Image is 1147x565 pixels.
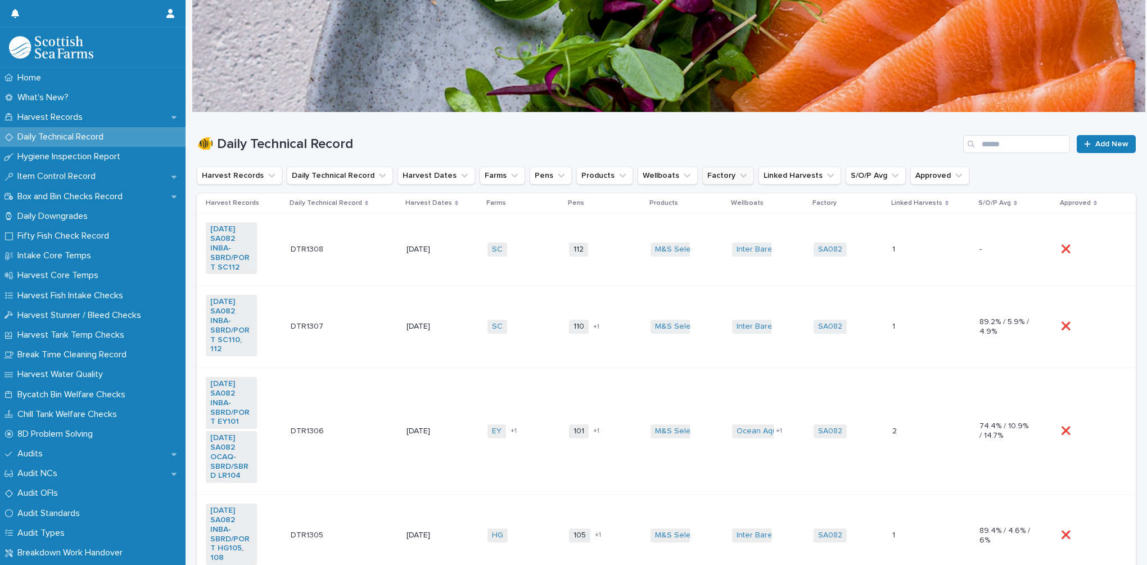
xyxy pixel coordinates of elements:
[291,424,326,436] p: DTR1306
[13,369,112,380] p: Harvest Water Quality
[737,245,783,254] a: Inter Barents
[13,468,66,479] p: Audit NCs
[1061,424,1073,436] p: ❌
[486,197,506,209] p: Farms
[568,197,584,209] p: Pens
[13,409,126,420] p: Chill Tank Welfare Checks
[818,427,842,436] a: SA082
[655,245,697,254] a: M&S Select
[291,528,326,540] p: DTR1305
[963,135,1070,153] input: Search
[979,245,1031,254] p: -
[287,167,393,185] button: Daily Technical Record
[737,322,783,331] a: Inter Barents
[595,532,601,539] span: + 1
[13,171,105,182] p: Item Control Record
[13,389,134,400] p: Bycatch Bin Welfare Checks
[569,424,589,438] span: 101
[210,506,252,563] a: [DATE] SA082 INBA-SBRD/PORT HG105, 108
[291,320,326,331] p: DTR1307
[818,322,842,331] a: SA082
[655,531,697,540] a: M&S Select
[737,531,783,540] a: Inter Barents
[13,73,50,83] p: Home
[197,167,282,185] button: Harvest Records
[891,197,942,209] p: Linked Harvests
[846,167,906,185] button: S/O/P Avg
[13,349,136,360] p: Break Time Cleaning Record
[892,320,897,331] p: 1
[638,167,698,185] button: Wellboats
[649,197,678,209] p: Products
[593,324,599,330] span: + 1
[593,428,599,434] span: + 1
[206,197,259,209] p: Harvest Records
[13,112,92,123] p: Harvest Records
[979,421,1031,441] p: 74.4% / 10.9% / 14.7%
[576,167,633,185] button: Products
[13,488,67,499] p: Audit OFIs
[13,330,133,340] p: Harvest Tank Temp Checks
[818,245,842,254] a: SA082
[979,526,1031,545] p: 89.4% / 4.6% / 6%
[210,225,252,272] a: [DATE] SA082 INBA-SBRD/PORT SC112
[511,428,517,434] span: + 1
[13,508,89,519] p: Audit Standards
[1061,320,1073,331] p: ❌
[398,167,475,185] button: Harvest Dates
[737,427,785,436] a: Ocean Aquila
[1095,140,1128,148] span: Add New
[1061,528,1073,540] p: ❌
[13,449,52,459] p: Audits
[13,132,112,142] p: Daily Technical Record
[1077,135,1136,153] a: Add New
[291,243,326,254] p: DTR1308
[892,243,897,254] p: 1
[892,528,897,540] p: 1
[407,427,458,436] p: [DATE]
[731,197,764,209] p: Wellboats
[290,197,362,209] p: Daily Technical Record
[818,531,842,540] a: SA082
[910,167,969,185] button: Approved
[407,245,458,254] p: [DATE]
[569,243,588,257] span: 112
[197,136,959,153] h1: 🐠 Daily Technical Record
[9,36,93,59] img: mMrefqRFQpe26GRNOUkG
[13,548,132,558] p: Breakdown Work Handover
[1060,197,1091,209] p: Approved
[197,213,1136,286] tr: [DATE] SA082 INBA-SBRD/PORT SC112 DTR1308DTR1308 [DATE]SC 112M&S Select Inter Barents SA082 11 -❌❌
[13,92,78,103] p: What's New?
[13,429,102,440] p: 8D Problem Solving
[210,297,252,354] a: [DATE] SA082 INBA-SBRD/PORT SC110, 112
[978,197,1011,209] p: S/O/P Avg
[492,427,502,436] a: EY
[210,433,252,481] a: [DATE] SA082 OCAQ-SBRD/SBRD LR104
[13,310,150,321] p: Harvest Stunner / Bleed Checks
[480,167,525,185] button: Farms
[776,428,782,434] span: + 1
[758,167,841,185] button: Linked Harvests
[702,167,754,185] button: Factory
[407,531,458,540] p: [DATE]
[13,151,129,162] p: Hygiene Inspection Report
[530,167,572,185] button: Pens
[979,317,1031,337] p: 89.2% / 5.9% / 4.9%
[13,191,132,202] p: Box and Bin Checks Record
[812,197,837,209] p: Factory
[892,424,899,436] p: 2
[197,286,1136,368] tr: [DATE] SA082 INBA-SBRD/PORT SC110, 112 DTR1307DTR1307 [DATE]SC 110+1M&S Select Inter Barents SA08...
[13,250,100,261] p: Intake Core Temps
[13,290,132,301] p: Harvest Fish Intake Checks
[569,320,589,334] span: 110
[13,270,107,281] p: Harvest Core Temps
[13,211,97,222] p: Daily Downgrades
[655,427,697,436] a: M&S Select
[210,379,252,427] a: [DATE] SA082 INBA-SBRD/PORT EY101
[569,528,590,542] span: 105
[405,197,452,209] p: Harvest Dates
[655,322,697,331] a: M&S Select
[492,322,503,331] a: SC
[1061,243,1073,254] p: ❌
